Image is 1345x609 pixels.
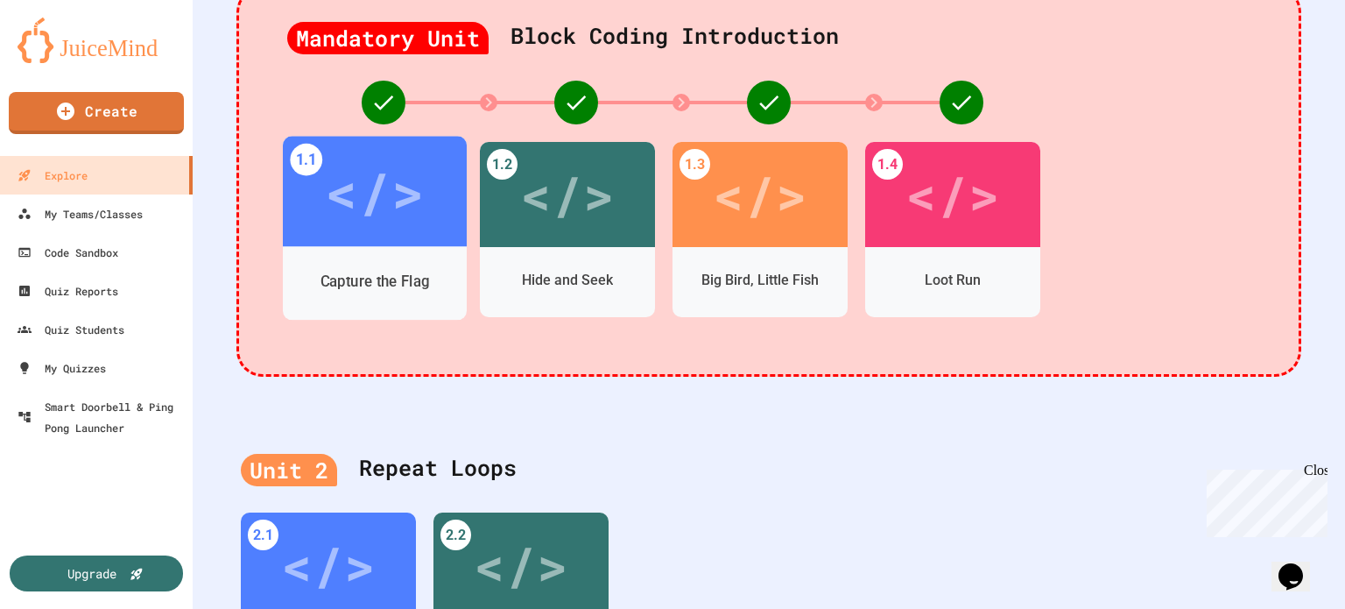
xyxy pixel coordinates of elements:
div: Unit 2 [241,454,337,487]
div: Mandatory Unit [287,22,489,55]
img: logo-orange.svg [18,18,175,63]
div: Block Coding Introduction [287,2,1250,54]
div: 2.1 [248,520,278,550]
div: 2.2 [440,520,471,550]
div: My Quizzes [18,358,106,379]
a: Create [9,92,184,134]
div: Big Bird, Little Fish [701,270,819,291]
iframe: chat widget [1200,463,1327,537]
div: Chat with us now!Close [7,7,121,111]
div: 1.1 [290,144,322,176]
div: Loot Run [925,270,981,291]
div: Code Sandbox [18,242,118,263]
div: 1.3 [680,149,710,180]
div: </> [520,155,615,234]
div: </> [905,155,1000,234]
div: Repeat Loops [241,434,1297,504]
div: Explore [18,165,88,186]
iframe: chat widget [1271,539,1327,591]
div: Quiz Students [18,319,124,340]
div: </> [713,155,807,234]
div: Quiz Reports [18,280,118,301]
div: </> [281,526,376,605]
div: Hide and Seek [522,270,613,291]
div: </> [474,526,568,605]
div: </> [325,150,424,232]
div: Capture the Flag [320,270,430,292]
div: Upgrade [67,564,116,583]
div: 1.2 [487,149,518,180]
div: My Teams/Classes [18,203,143,224]
div: Smart Doorbell & Ping Pong Launcher [18,396,186,438]
div: 1.4 [872,149,903,180]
